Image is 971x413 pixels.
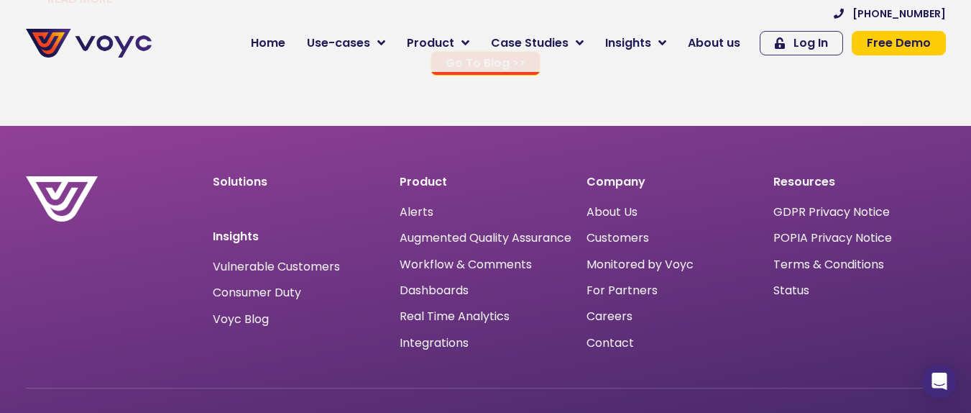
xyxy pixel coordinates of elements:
a: Case Studies [480,29,594,58]
a: [PHONE_NUMBER] [834,9,946,19]
a: Product [396,29,480,58]
span: Free Demo [867,37,931,49]
span: About us [688,35,740,52]
span: Phone [190,58,226,74]
span: Insights [605,35,651,52]
a: Consumer Duty [213,287,301,299]
a: Log In [760,31,843,55]
p: Insights [213,231,385,242]
span: Job title [190,117,239,133]
a: Free Demo [852,31,946,55]
span: Log In [793,37,828,49]
span: Product [407,35,454,52]
a: Home [240,29,296,58]
span: Case Studies [491,35,569,52]
p: Resources [773,176,946,188]
a: Solutions [213,173,267,190]
span: [PHONE_NUMBER] [852,9,946,19]
a: Insights [594,29,677,58]
span: Home [251,35,285,52]
span: Use-cases [307,35,370,52]
a: Use-cases [296,29,396,58]
a: Augmented Quality Assurance [400,231,571,245]
a: Privacy Policy [296,299,364,314]
a: Vulnerable Customers [213,261,340,273]
div: Open Intercom Messenger [922,364,957,399]
p: Product [400,176,572,188]
p: Company [586,176,759,188]
img: voyc-full-logo [26,29,152,58]
a: About us [677,29,751,58]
